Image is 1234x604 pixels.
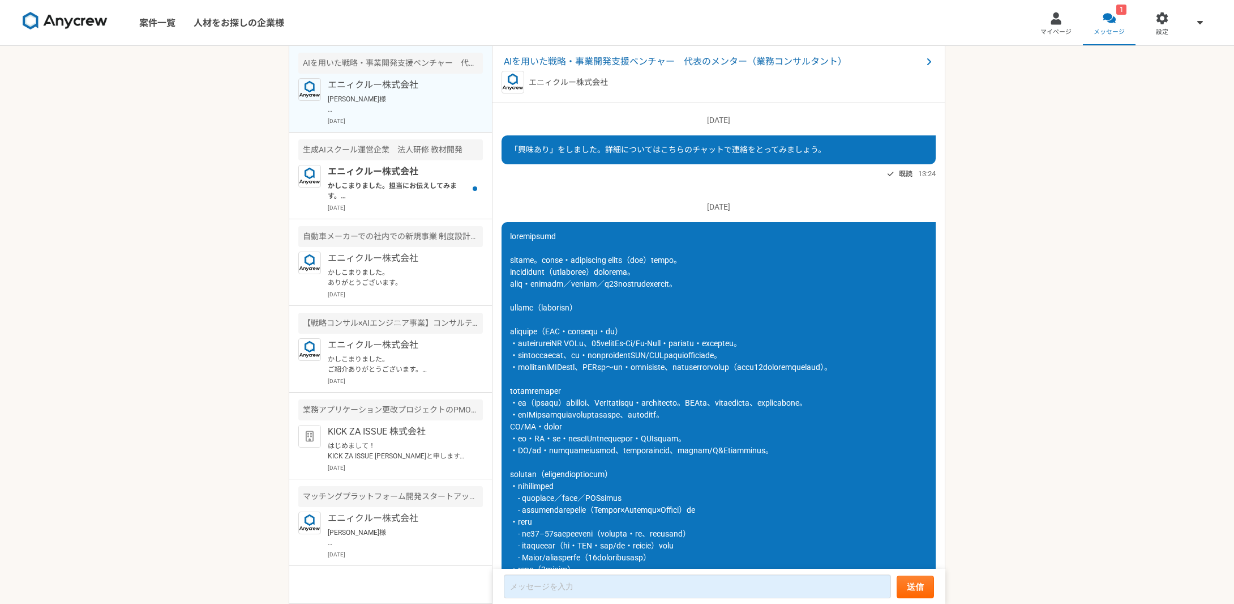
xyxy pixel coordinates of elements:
[328,354,468,375] p: かしこまりました。 ご紹介ありがとうございます。 また別件などもあるかと思いますのでご相談させてください。引き続きよろしくお願い致します。
[1156,28,1168,37] span: 設定
[918,168,936,179] span: 13:24
[328,203,483,212] p: [DATE]
[510,145,826,154] span: 「興味あり」をしました。詳細についてはこちらのチャットで連絡をとってみましょう。
[328,290,483,299] p: [DATE]
[328,181,468,201] p: かしこまりました。担当にお伝えしてみます。 少々お待ちくださいませ。
[328,463,483,472] p: [DATE]
[298,165,321,188] img: logo_text_blue_01.png
[328,528,468,548] p: [PERSON_NAME]様 お世話になっております。[PERSON_NAME]です。 ご連絡ありがとうございます。結果について、承知いたしました。 こちらこそ、お手数をお掛けし、申し訳ございま...
[502,114,936,126] p: [DATE]
[298,226,483,247] div: 自動車メーカーでの社内での新規事業 制度設計・基盤づくり コンサルティング業務
[298,512,321,534] img: logo_text_blue_01.png
[899,167,912,181] span: 既読
[1094,28,1125,37] span: メッセージ
[328,165,468,178] p: エニィクルー株式会社
[328,425,468,439] p: KICK ZA ISSUE 株式会社
[23,12,108,30] img: 8DqYSo04kwAAAAASUVORK5CYII=
[529,76,608,88] p: エニィクルー株式会社
[328,512,468,525] p: エニィクルー株式会社
[328,441,468,461] p: はじめまして！ KICK ZA ISSUE [PERSON_NAME]と申します。 ご経歴を拝見して、ぜひ当社の案件に業務委託として参画いただけないかと思いご連絡いたしました。 詳細は添付の資料...
[328,267,468,288] p: かしこまりました。 ありがとうございます。
[298,252,321,274] img: logo_text_blue_01.png
[298,78,321,101] img: logo_text_blue_01.png
[298,425,321,448] img: default_org_logo-42cde973f59100197ec2c8e796e4974ac8490bb5b08a0eb061ff975e4574aa76.png
[328,78,468,92] p: エニィクルー株式会社
[502,71,524,93] img: logo_text_blue_01.png
[502,201,936,213] p: [DATE]
[504,55,922,69] span: AIを用いた戦略・事業開発支援ベンチャー 代表のメンター（業務コンサルタント）
[298,399,483,420] div: 業務アプリケーション更改プロジェクトのPMO募集
[328,377,483,385] p: [DATE]
[328,117,483,125] p: [DATE]
[328,338,468,352] p: エニィクルー株式会社
[328,94,468,114] p: [PERSON_NAME]様 本件、ご返信が遅くなり、失礼いたしました。 本件ですが、今回、先方の知人経由で、本ポジションを担っていただける人材を紹介いただけたため、そちらの方にお任せしたいとの...
[328,550,483,559] p: [DATE]
[298,313,483,334] div: 【戦略コンサル×AIエンジニア事業】コンサルティング統括部長職（COO候補）
[1116,5,1126,15] div: 1
[298,53,483,74] div: AIを用いた戦略・事業開発支援ベンチャー 代表のメンター（業務コンサルタント）
[298,486,483,507] div: マッチングプラットフォーム開発スタートアップ 人材・BPO領域の新規事業開発
[298,338,321,361] img: logo_text_blue_01.png
[897,576,934,598] button: 送信
[298,139,483,160] div: 生成AIスクール運営企業 法人研修 教材開発
[1040,28,1072,37] span: マイページ
[328,252,468,265] p: エニィクルー株式会社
